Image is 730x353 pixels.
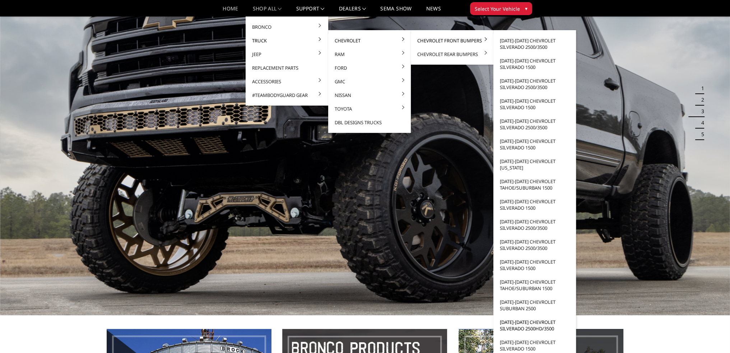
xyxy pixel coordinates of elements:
[470,2,532,15] button: Select Your Vehicle
[697,106,704,117] button: 3 of 5
[414,34,490,47] a: Chevrolet Front Bumpers
[694,319,730,353] iframe: Chat Widget
[496,114,573,134] a: [DATE]-[DATE] Chevrolet Silverado 2500/3500
[248,34,325,47] a: Truck
[380,6,412,17] a: SEMA Show
[248,20,325,34] a: Bronco
[248,75,325,88] a: Accessories
[331,102,408,116] a: Toyota
[496,34,573,54] a: [DATE]-[DATE] Chevrolet Silverado 2500/3500
[697,83,704,94] button: 1 of 5
[697,94,704,106] button: 2 of 5
[496,175,573,195] a: [DATE]-[DATE] Chevrolet Tahoe/Suburban 1500
[248,61,325,75] a: Replacement Parts
[248,88,325,102] a: #TeamBodyguard Gear
[525,5,527,12] span: ▾
[496,54,573,74] a: [DATE]-[DATE] Chevrolet Silverado 1500
[248,47,325,61] a: Jeep
[697,117,704,129] button: 4 of 5
[331,88,408,102] a: Nissan
[496,154,573,175] a: [DATE]-[DATE] Chevrolet [US_STATE]
[331,47,408,61] a: Ram
[253,6,282,17] a: shop all
[426,6,441,17] a: News
[496,74,573,94] a: [DATE]-[DATE] Chevrolet Silverado 2500/3500
[697,129,704,140] button: 5 of 5
[223,6,238,17] a: Home
[496,255,573,275] a: [DATE]-[DATE] Chevrolet Silverado 1500
[331,116,408,129] a: DBL Designs Trucks
[496,195,573,215] a: [DATE]-[DATE] Chevrolet Silverado 1500
[496,94,573,114] a: [DATE]-[DATE] Chevrolet Silverado 1500
[331,75,408,88] a: GMC
[331,61,408,75] a: Ford
[414,47,490,61] a: Chevrolet Rear Bumpers
[496,215,573,235] a: [DATE]-[DATE] Chevrolet Silverado 2500/3500
[496,315,573,335] a: [DATE]-[DATE] Chevrolet Silverado 2500HD/3500
[339,6,366,17] a: Dealers
[296,6,325,17] a: Support
[496,275,573,295] a: [DATE]-[DATE] Chevrolet Tahoe/Suburban 1500
[331,34,408,47] a: Chevrolet
[475,5,520,13] span: Select Your Vehicle
[496,295,573,315] a: [DATE]-[DATE] Chevrolet Suburban 2500
[496,134,573,154] a: [DATE]-[DATE] Chevrolet Silverado 1500
[496,235,573,255] a: [DATE]-[DATE] Chevrolet Silverado 2500/3500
